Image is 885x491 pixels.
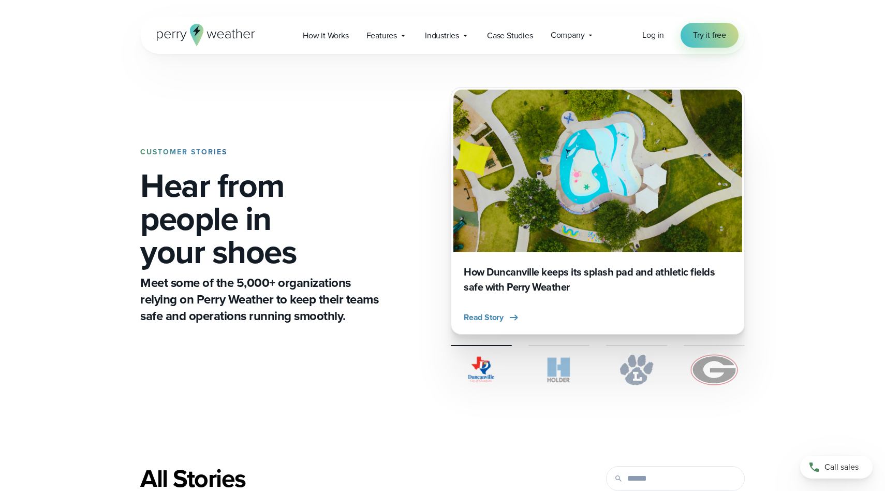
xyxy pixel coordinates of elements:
a: Call sales [800,456,873,479]
img: Holder.svg [528,354,589,385]
span: Case Studies [487,30,533,42]
h1: Hear from people in your shoes [140,169,382,268]
a: How it Works [294,25,358,46]
a: Try it free [681,23,739,48]
span: Try it free [693,29,726,41]
button: Read Story [464,311,520,324]
strong: CUSTOMER STORIES [140,147,227,157]
img: City of Duncanville Logo [451,354,512,385]
span: Read Story [464,311,504,324]
p: Meet some of the 5,000+ organizations relying on Perry Weather to keep their teams safe and opera... [140,275,382,324]
div: 1 of 4 [451,87,745,335]
a: Case Studies [478,25,542,46]
span: Features [366,30,397,42]
span: Call sales [824,461,859,473]
span: Industries [425,30,459,42]
span: Company [551,29,585,41]
div: slideshow [451,87,745,335]
img: Duncanville Splash Pad [453,90,742,252]
span: How it Works [303,30,349,42]
a: Duncanville Splash Pad How Duncanville keeps its splash pad and athletic fields safe with Perry W... [451,87,745,335]
a: Log in [642,29,664,41]
h3: How Duncanville keeps its splash pad and athletic fields safe with Perry Weather [464,265,732,295]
